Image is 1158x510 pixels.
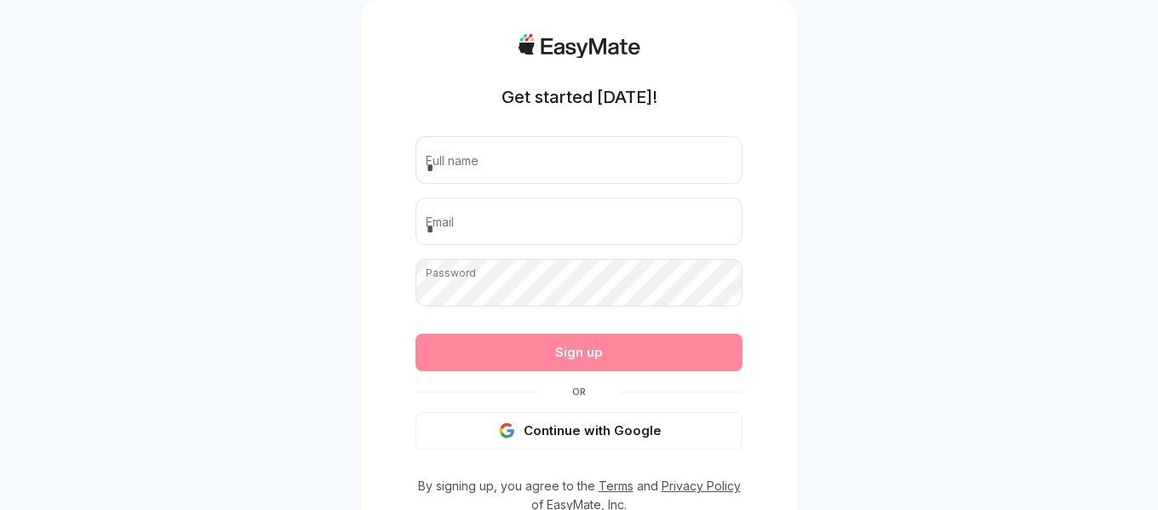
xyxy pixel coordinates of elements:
a: Terms [599,478,633,493]
button: Continue with Google [416,412,742,450]
a: Privacy Policy [662,478,741,493]
h1: Get started [DATE]! [502,85,657,109]
span: Or [538,385,620,398]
